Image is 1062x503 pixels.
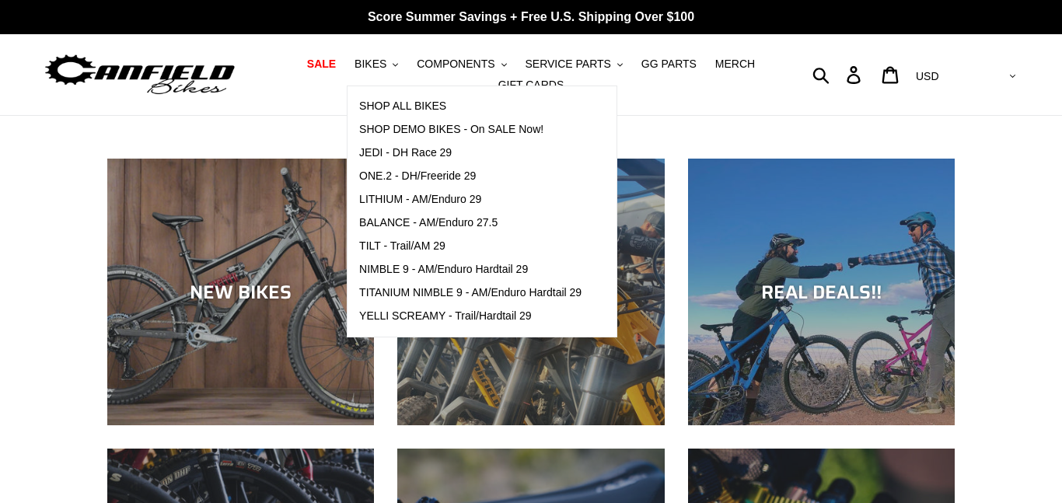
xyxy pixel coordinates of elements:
span: MERCH [715,58,755,71]
a: BALANCE - AM/Enduro 27.5 [348,211,593,235]
span: COMPONENTS [417,58,494,71]
span: JEDI - DH Race 29 [359,146,452,159]
span: BALANCE - AM/Enduro 27.5 [359,216,498,229]
span: SALE [307,58,336,71]
div: NEW BIKES [107,281,374,303]
a: JEDI - DH Race 29 [348,141,593,165]
button: BIKES [347,54,406,75]
button: COMPONENTS [409,54,514,75]
span: TILT - Trail/AM 29 [359,239,445,253]
a: MERCH [707,54,763,75]
a: GG PARTS [634,54,704,75]
a: SHOP DEMO BIKES - On SALE Now! [348,118,593,141]
a: NIMBLE 9 - AM/Enduro Hardtail 29 [348,258,593,281]
span: YELLI SCREAMY - Trail/Hardtail 29 [359,309,532,323]
a: SHOP ALL BIKES [348,95,593,118]
a: TITANIUM NIMBLE 9 - AM/Enduro Hardtail 29 [348,281,593,305]
span: LITHIUM - AM/Enduro 29 [359,193,481,206]
span: SERVICE PARTS [525,58,610,71]
a: ONE.2 - DH/Freeride 29 [348,165,593,188]
a: SALE [299,54,344,75]
img: Canfield Bikes [43,51,237,100]
span: TITANIUM NIMBLE 9 - AM/Enduro Hardtail 29 [359,286,582,299]
button: SERVICE PARTS [517,54,630,75]
a: NEW BIKES [107,159,374,425]
a: REAL DEALS!! [688,159,955,425]
span: BIKES [355,58,386,71]
span: NIMBLE 9 - AM/Enduro Hardtail 29 [359,263,528,276]
span: SHOP ALL BIKES [359,100,446,113]
a: LITHIUM - AM/Enduro 29 [348,188,593,211]
span: GG PARTS [641,58,697,71]
span: ONE.2 - DH/Freeride 29 [359,169,476,183]
div: REAL DEALS!! [688,281,955,303]
span: SHOP DEMO BIKES - On SALE Now! [359,123,543,136]
a: GIFT CARDS [491,75,572,96]
span: GIFT CARDS [498,79,564,92]
a: YELLI SCREAMY - Trail/Hardtail 29 [348,305,593,328]
a: TILT - Trail/AM 29 [348,235,593,258]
